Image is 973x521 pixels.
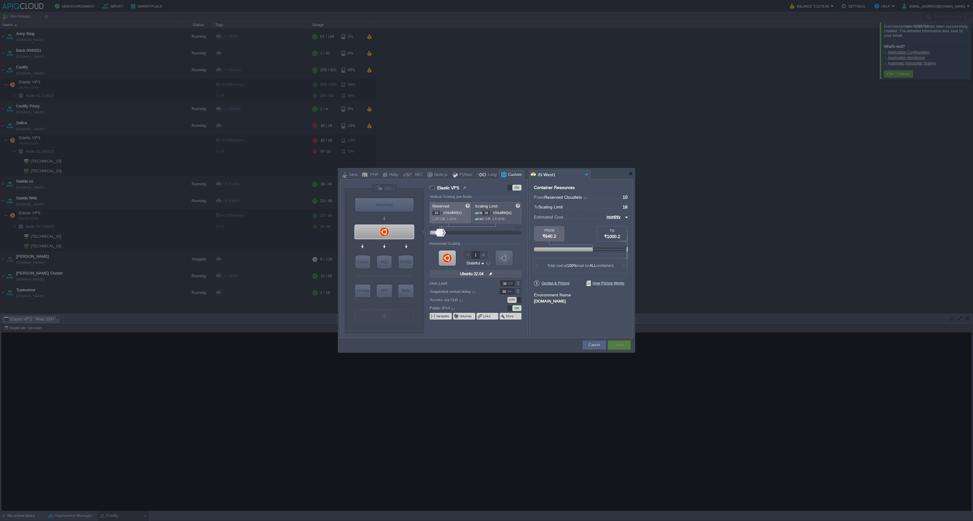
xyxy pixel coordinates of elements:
div: Cache [355,255,370,269]
div: VPS [377,285,392,297]
span: Reserved Cloudlets [544,195,588,200]
div: .NET [412,170,423,180]
div: sec [507,288,514,294]
label: Sequential restart delay [430,288,491,295]
div: 0 [430,226,432,229]
div: [DOMAIN_NAME] [534,298,628,303]
span: up to [475,217,482,221]
button: Apply [615,342,624,348]
div: Storage [355,285,370,297]
span: How Pricing Works [587,281,624,286]
span: ₹1000.2 [604,234,620,239]
p: cloudlet(s) [432,209,469,215]
span: Scaling Limit [538,205,563,209]
label: Public IPv4 [430,305,491,311]
div: Storage Containers [355,285,370,297]
div: Horizontal Scaling [430,242,462,246]
h1: Error [417,69,553,81]
div: Custom [506,170,522,180]
div: Build Node [398,285,414,297]
div: GB [508,281,514,286]
label: Environment Name [534,292,571,297]
div: Elastic VPS [355,225,414,239]
div: Lang [486,170,497,180]
div: PHP [369,170,379,180]
span: 10 [623,195,628,200]
div: ON [512,185,521,191]
div: Balancing [355,198,414,212]
button: More [506,314,514,319]
span: Reserved [432,204,449,208]
p: cloudlet(s) [475,209,519,215]
span: To [534,205,538,209]
div: SQL Databases [377,255,392,269]
div: NoSQL Databases [399,255,413,269]
div: Elastic VPS [377,285,392,297]
span: Quotas & Pricing [534,281,570,286]
div: Python [458,170,472,180]
span: 1.25 GiB, 1 GHz [432,217,457,221]
label: Disk Limit [430,280,491,287]
button: Variables [436,314,450,319]
span: ₹640.2 [542,234,556,239]
span: up to [475,211,482,215]
button: Volumes [459,314,473,319]
div: TO [597,229,627,233]
span: Estimated Cost [534,214,563,220]
div: ON [512,305,521,311]
span: Scaling Limit [475,204,498,208]
button: Links [483,314,491,319]
div: Create New Layer [355,309,414,322]
div: Build [398,285,414,297]
div: Node.js [432,170,448,180]
div: Load Balancer [355,198,414,212]
div: Ruby [387,170,398,180]
span: 2 GiB, 1.6 GHz [482,217,505,221]
div: Container Resources [534,185,575,190]
div: Java [347,170,357,180]
div: SQL [377,255,392,269]
button: Cancel [589,342,600,348]
span: 16 [623,205,628,209]
div: 512 [515,226,521,229]
span: From [534,195,544,200]
label: Access via SLB [430,296,491,303]
div: Vertical Scaling per Node [430,195,473,199]
p: An error has occurred and this action cannot be completed. If the problem persists, please notify... [417,86,553,104]
div: NoSQL [399,255,413,269]
div: OFF [507,297,517,303]
div: FROM [534,229,564,232]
